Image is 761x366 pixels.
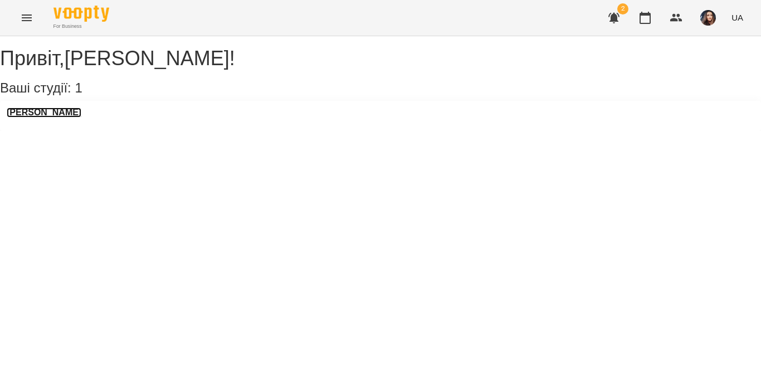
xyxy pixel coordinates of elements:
[731,12,743,23] span: UA
[13,4,40,31] button: Menu
[7,108,81,118] a: [PERSON_NAME]
[727,7,748,28] button: UA
[53,23,109,30] span: For Business
[75,80,82,95] span: 1
[53,6,109,22] img: Voopty Logo
[617,3,628,14] span: 2
[700,10,716,26] img: 86bd3eead586595c5fa01d1eabc93d97.jpg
